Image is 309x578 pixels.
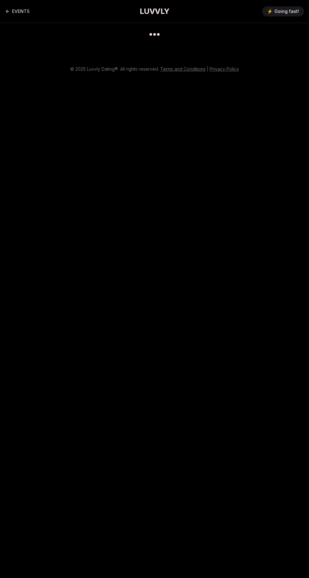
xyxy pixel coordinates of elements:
[210,66,239,72] a: Privacy Policy
[5,5,30,18] a: Back to events
[207,66,208,72] span: |
[160,66,206,72] a: Terms and Conditions
[140,6,169,16] a: LUVVLY
[274,8,299,15] span: Going fast!
[267,8,272,15] span: ⚡️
